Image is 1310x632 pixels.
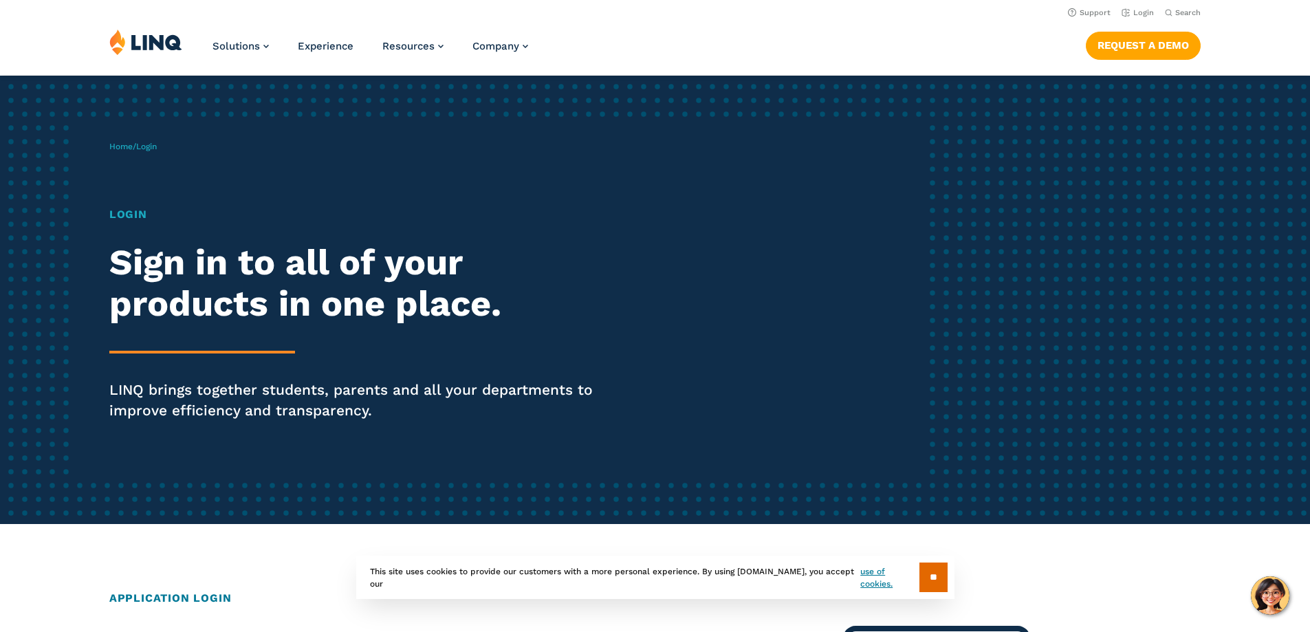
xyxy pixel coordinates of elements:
a: Request a Demo [1086,32,1201,59]
a: Experience [298,40,353,52]
nav: Primary Navigation [212,29,528,74]
p: LINQ brings together students, parents and all your departments to improve efficiency and transpa... [109,380,614,421]
h1: Login [109,206,614,223]
a: Support [1068,8,1111,17]
span: Search [1175,8,1201,17]
span: Company [472,40,519,52]
button: Hello, have a question? Let’s chat. [1251,576,1289,615]
div: This site uses cookies to provide our customers with a more personal experience. By using [DOMAIN... [356,556,954,599]
a: Login [1122,8,1154,17]
img: LINQ | K‑12 Software [109,29,182,55]
nav: Button Navigation [1086,29,1201,59]
a: use of cookies. [860,565,919,590]
span: Resources [382,40,435,52]
span: Login [136,142,157,151]
span: / [109,142,157,151]
a: Home [109,142,133,151]
a: Solutions [212,40,269,52]
a: Resources [382,40,444,52]
span: Solutions [212,40,260,52]
a: Company [472,40,528,52]
button: Open Search Bar [1165,8,1201,18]
h2: Sign in to all of your products in one place. [109,242,614,325]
